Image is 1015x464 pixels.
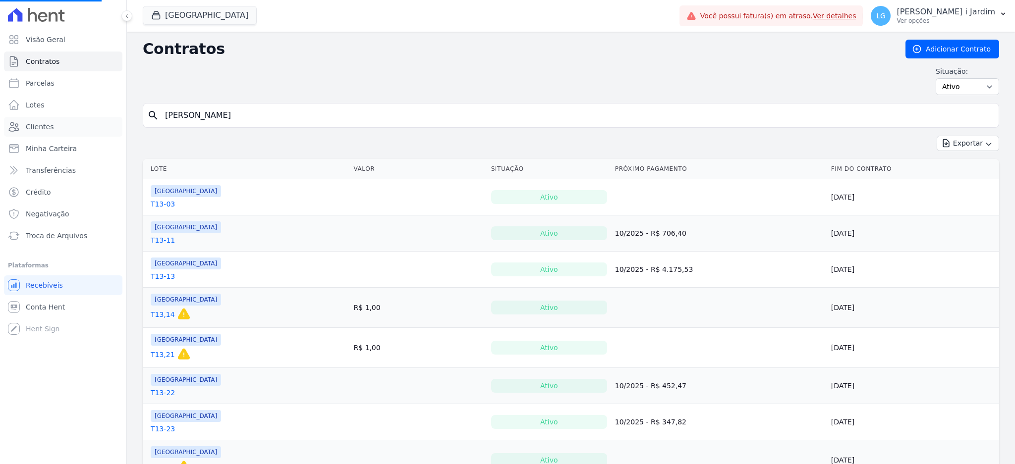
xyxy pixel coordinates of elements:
a: Conta Hent [4,297,122,317]
div: Ativo [491,190,607,204]
a: Recebíveis [4,275,122,295]
a: Transferências [4,160,122,180]
a: T13-13 [151,271,175,281]
span: Lotes [26,100,45,110]
a: T13,14 [151,309,175,319]
td: [DATE] [827,288,999,328]
i: search [147,109,159,121]
button: Exportar [937,136,999,151]
td: [DATE] [827,215,999,252]
td: [DATE] [827,404,999,440]
label: Situação: [936,66,999,76]
td: [DATE] [827,179,999,215]
a: Negativação [4,204,122,224]
span: Contratos [26,56,59,66]
span: [GEOGRAPHIC_DATA] [151,294,221,306]
span: Recebíveis [26,280,63,290]
span: Conta Hent [26,302,65,312]
a: T13-11 [151,235,175,245]
th: Próximo Pagamento [611,159,827,179]
span: [GEOGRAPHIC_DATA] [151,258,221,269]
a: T13,21 [151,350,175,360]
span: LG [876,12,886,19]
span: [GEOGRAPHIC_DATA] [151,374,221,386]
a: Clientes [4,117,122,137]
a: Contratos [4,52,122,71]
a: T13-23 [151,424,175,434]
span: [GEOGRAPHIC_DATA] [151,334,221,346]
button: [GEOGRAPHIC_DATA] [143,6,257,25]
a: Troca de Arquivos [4,226,122,246]
a: 10/2025 - R$ 4.175,53 [615,265,693,273]
td: [DATE] [827,328,999,368]
a: T13-22 [151,388,175,398]
div: Plataformas [8,259,118,271]
th: Valor [349,159,487,179]
td: R$ 1,00 [349,328,487,368]
a: Crédito [4,182,122,202]
div: Ativo [491,379,607,393]
th: Situação [487,159,611,179]
span: Visão Geral [26,35,65,45]
div: Ativo [491,415,607,429]
span: [GEOGRAPHIC_DATA] [151,185,221,197]
span: Minha Carteira [26,144,77,154]
a: Minha Carteira [4,139,122,158]
span: Crédito [26,187,51,197]
input: Buscar por nome do lote [159,105,995,125]
a: T13-03 [151,199,175,209]
a: Visão Geral [4,30,122,50]
div: Ativo [491,341,607,355]
a: 10/2025 - R$ 706,40 [615,229,686,237]
th: Lote [143,159,349,179]
a: 10/2025 - R$ 347,82 [615,418,686,426]
a: Lotes [4,95,122,115]
p: [PERSON_NAME] i Jardim [897,7,995,17]
span: Negativação [26,209,69,219]
th: Fim do Contrato [827,159,999,179]
button: LG [PERSON_NAME] i Jardim Ver opções [863,2,1015,30]
div: Ativo [491,226,607,240]
a: Ver detalhes [813,12,856,20]
div: Ativo [491,262,607,276]
div: Ativo [491,301,607,314]
td: [DATE] [827,368,999,404]
p: Ver opções [897,17,995,25]
span: Troca de Arquivos [26,231,87,241]
a: 10/2025 - R$ 452,47 [615,382,686,390]
span: [GEOGRAPHIC_DATA] [151,410,221,422]
span: Parcelas [26,78,55,88]
span: [GEOGRAPHIC_DATA] [151,221,221,233]
a: Adicionar Contrato [905,40,999,58]
a: Parcelas [4,73,122,93]
span: [GEOGRAPHIC_DATA] [151,446,221,458]
td: [DATE] [827,252,999,288]
h2: Contratos [143,40,890,58]
span: Transferências [26,165,76,175]
span: Você possui fatura(s) em atraso. [700,11,856,21]
span: Clientes [26,122,54,132]
td: R$ 1,00 [349,288,487,328]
